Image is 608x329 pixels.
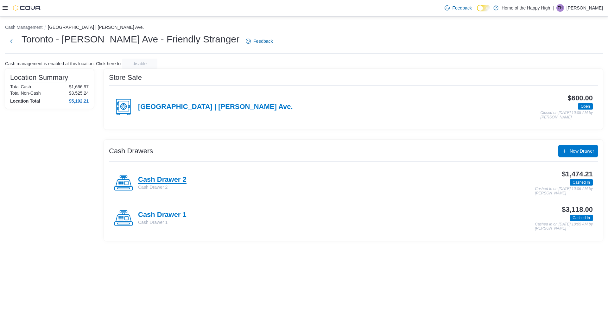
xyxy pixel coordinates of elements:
[567,4,603,12] p: [PERSON_NAME]
[573,215,590,221] span: Cashed In
[13,5,41,11] img: Cova
[253,38,273,44] span: Feedback
[573,180,590,185] span: Cashed In
[5,25,42,30] button: Cash Management
[570,179,593,186] span: Cashed In
[69,91,89,96] p: $3,525.24
[138,219,187,225] p: Cash Drawer 1
[570,215,593,221] span: Cashed In
[10,84,31,89] h6: Total Cash
[48,25,144,30] button: [GEOGRAPHIC_DATA] | [PERSON_NAME] Ave.
[452,5,472,11] span: Feedback
[10,98,40,104] h4: Location Total
[5,24,603,32] nav: An example of EuiBreadcrumbs
[5,35,18,47] button: Next
[562,206,593,213] h3: $3,118.00
[535,187,593,195] p: Cashed In on [DATE] 10:06 AM by [PERSON_NAME]
[133,60,147,67] span: disable
[109,147,153,155] h3: Cash Drawers
[22,33,239,46] h1: Toronto - [PERSON_NAME] Ave - Friendly Stranger
[578,103,593,110] span: Open
[562,170,593,178] h3: $1,474.21
[442,2,474,14] a: Feedback
[69,98,89,104] h4: $5,192.21
[535,222,593,231] p: Cashed In on [DATE] 10:05 AM by [PERSON_NAME]
[556,4,564,12] div: Zachary Haire
[138,103,293,111] h4: [GEOGRAPHIC_DATA] | [PERSON_NAME] Ave.
[138,211,187,219] h4: Cash Drawer 1
[5,61,121,66] p: Cash management is enabled at this location. Click here to
[502,4,550,12] p: Home of the Happy High
[10,91,41,96] h6: Total Non-Cash
[122,59,157,69] button: disable
[568,94,593,102] h3: $600.00
[138,176,187,184] h4: Cash Drawer 2
[477,5,490,11] input: Dark Mode
[553,4,554,12] p: |
[558,145,598,157] button: New Drawer
[69,84,89,89] p: $1,666.97
[581,104,590,109] span: Open
[558,4,563,12] span: ZH
[243,35,275,47] a: Feedback
[10,74,68,81] h3: Location Summary
[541,111,593,119] p: Closed on [DATE] 10:05 AM by [PERSON_NAME]
[138,184,187,190] p: Cash Drawer 2
[109,74,142,81] h3: Store Safe
[570,148,594,154] span: New Drawer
